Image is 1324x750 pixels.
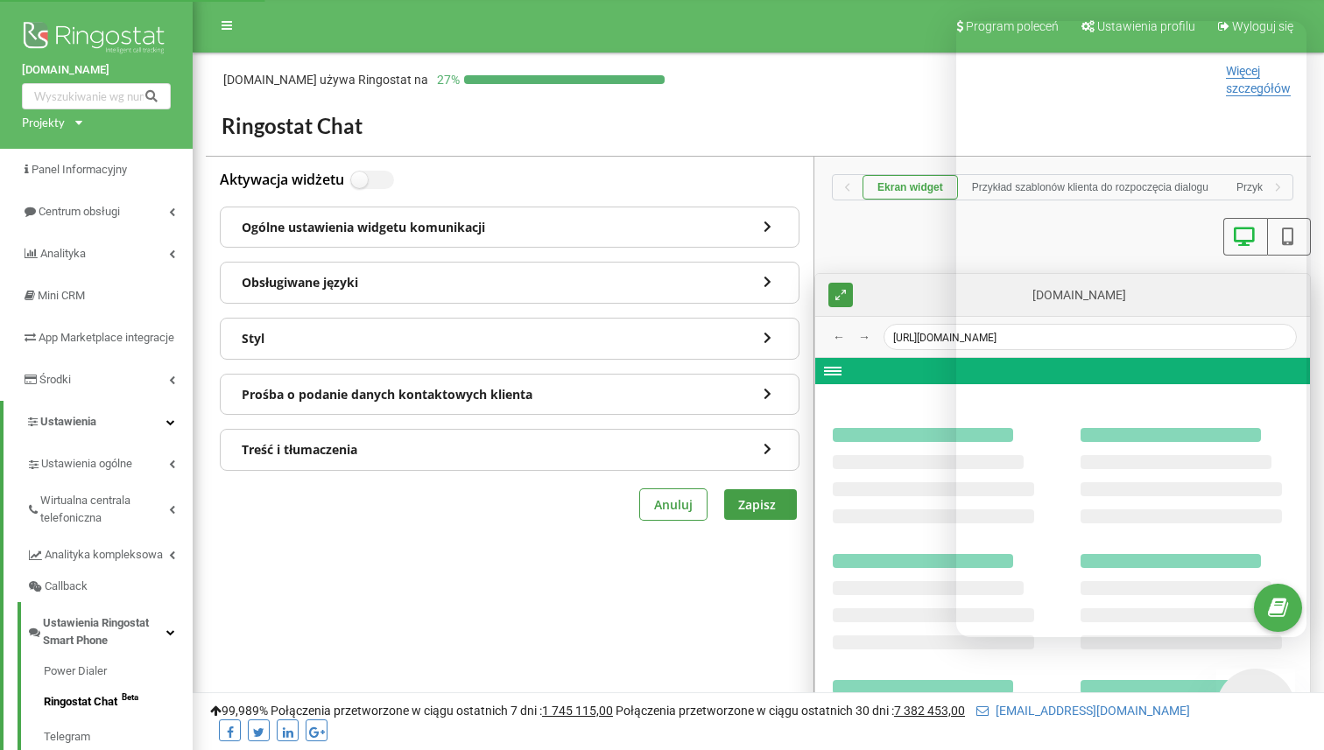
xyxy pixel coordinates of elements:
[22,83,171,109] input: Wyszukiwanie wg numeru
[220,171,344,190] label: Aktywacja widżetu
[894,704,965,718] u: 7 382 453,00
[640,489,707,520] button: Anuluj
[32,163,127,176] span: Panel Informacyjny
[976,704,1190,718] a: [EMAIL_ADDRESS][DOMAIN_NAME]
[320,73,428,87] span: używa Ringostat na
[26,443,193,480] a: Ustawienia ogólne
[39,331,174,344] span: App Marketplace integracje
[26,480,193,534] a: Wirtualna centrala telefoniczna
[616,704,965,718] span: Połączenia przetworzone w ciągu ostatnich 30 dni :
[1264,651,1306,693] iframe: Intercom live chat
[22,61,171,79] a: [DOMAIN_NAME]
[22,114,65,131] div: Projekty
[45,546,163,564] span: Analityka kompleksowa
[221,263,799,303] div: Obsługiwane języki
[26,571,193,602] a: Callback
[862,286,1297,304] div: [DOMAIN_NAME]
[724,489,797,520] button: Zapisz
[884,324,1297,350] div: [URL][DOMAIN_NAME]
[956,21,1306,637] iframe: Intercom live chat
[4,401,193,443] a: Ustawienia
[40,492,169,527] span: Wirtualna centrala telefoniczna
[863,175,958,200] button: Ekran widget
[966,19,1059,33] span: Program poleceń
[40,247,86,260] span: Analityka
[1097,19,1195,33] span: Ustawienia profilu
[39,205,120,218] span: Centrum obsługi
[221,375,799,415] div: Prośba o podanie danych kontaktowych klienta
[221,207,799,248] div: Ogólne ustawienia widgetu komunikacji
[828,326,849,347] button: ←
[428,71,464,88] p: 27 %
[38,289,85,302] span: Mini CRM
[223,71,428,88] p: [DOMAIN_NAME]
[271,704,613,718] span: Połączenia przetworzone w ciągu ostatnich 7 dni :
[44,662,193,684] a: Power Dialer
[40,415,96,428] span: Ustawienia
[221,319,799,359] div: Styl
[542,704,613,718] u: 1 745 115,00
[26,534,193,571] a: Analityka kompleksowa
[221,430,799,470] div: Treść i tłumaczenia
[39,373,71,386] span: Środki
[45,578,88,595] span: Callback
[1232,19,1293,33] span: Wyloguj się
[43,614,166,649] span: Ustawienia Ringostat Smart Phone
[22,18,171,61] img: Ringostat logo
[854,326,875,347] button: →
[41,455,132,473] span: Ustawienia ogólne
[210,704,268,718] span: 99,989%
[222,113,1295,140] h2: Ringostat Chat
[26,602,193,656] a: Ustawienia Ringostat Smart Phone
[44,684,193,719] a: Ringostat ChatBeta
